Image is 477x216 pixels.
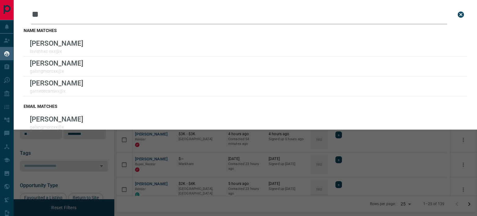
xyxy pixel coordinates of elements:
p: gantedecamixx@x [30,89,83,94]
h3: name matches [24,28,467,33]
p: [PERSON_NAME] [30,39,83,47]
h3: email matches [24,104,467,109]
p: [PERSON_NAME] [30,79,83,87]
p: [PERSON_NAME] [30,115,83,123]
p: [PERSON_NAME] [30,59,83,67]
button: close search bar [455,8,467,21]
p: galangmoroxx@x [30,125,83,130]
p: galangmoroxx@x [30,69,83,74]
p: lavishhxo.exx@x [30,49,83,54]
